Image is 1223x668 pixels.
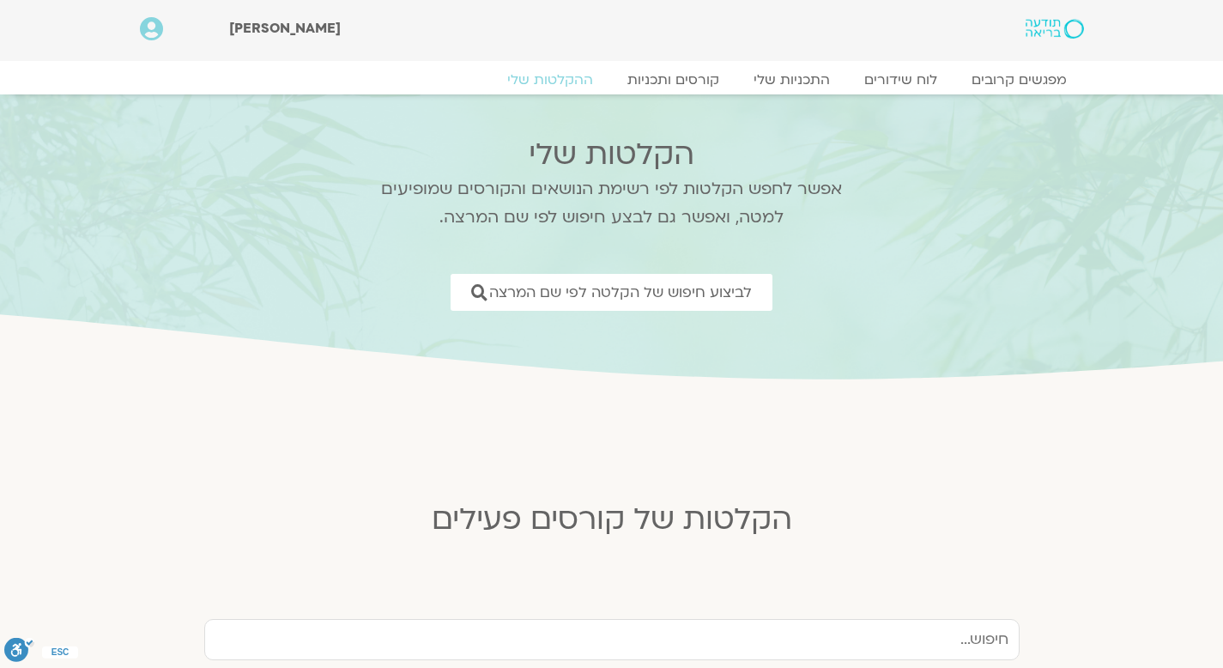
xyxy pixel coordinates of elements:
[847,71,954,88] a: לוח שידורים
[489,284,752,301] span: לביצוע חיפוש של הקלטה לפי שם המרצה
[610,71,736,88] a: קורסים ותכניות
[229,19,341,38] span: [PERSON_NAME]
[204,619,1020,660] input: חיפוש...
[736,71,847,88] a: התכניות שלי
[359,137,865,172] h2: הקלטות שלי
[490,71,610,88] a: ההקלטות שלי
[191,502,1032,537] h2: הקלטות של קורסים פעילים
[140,71,1084,88] nav: Menu
[359,175,865,232] p: אפשר לחפש הקלטות לפי רשימת הנושאים והקורסים שמופיעים למטה, ואפשר גם לבצע חיפוש לפי שם המרצה.
[451,274,772,311] a: לביצוע חיפוש של הקלטה לפי שם המרצה
[954,71,1084,88] a: מפגשים קרובים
